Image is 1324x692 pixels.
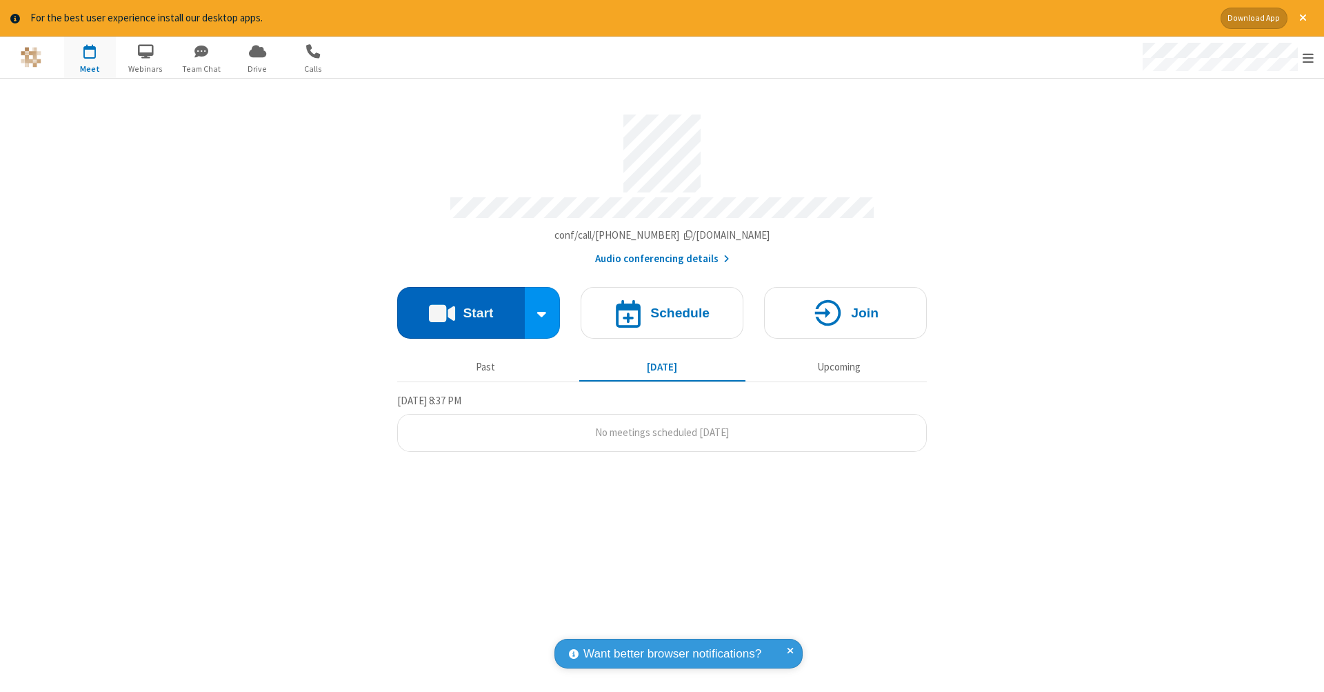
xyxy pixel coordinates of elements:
button: Start [397,287,525,339]
h4: Join [851,306,879,319]
button: Logo [5,37,57,78]
button: Download App [1221,8,1287,29]
span: Calls [288,63,339,75]
div: Start conference options [525,287,561,339]
button: Audio conferencing details [595,251,730,267]
h4: Schedule [650,306,710,319]
button: Upcoming [756,355,922,381]
span: Drive [232,63,283,75]
span: Want better browser notifications? [583,645,761,663]
button: [DATE] [579,355,745,381]
span: Meet [64,63,116,75]
div: For the best user experience install our desktop apps. [30,10,1210,26]
div: Open menu [1130,37,1324,78]
span: Copy my meeting room link [554,228,770,241]
h4: Start [463,306,493,319]
span: Webinars [120,63,172,75]
button: Past [403,355,569,381]
button: Join [764,287,927,339]
span: No meetings scheduled [DATE] [595,426,729,439]
section: Today's Meetings [397,393,927,452]
span: Team Chat [176,63,228,75]
button: Copy my meeting room linkCopy my meeting room link [554,228,770,244]
button: Close alert [1292,8,1314,29]
button: Schedule [581,287,743,339]
section: Account details [397,104,927,266]
span: [DATE] 8:37 PM [397,394,461,407]
img: QA Selenium DO NOT DELETE OR CHANGE [21,47,41,68]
